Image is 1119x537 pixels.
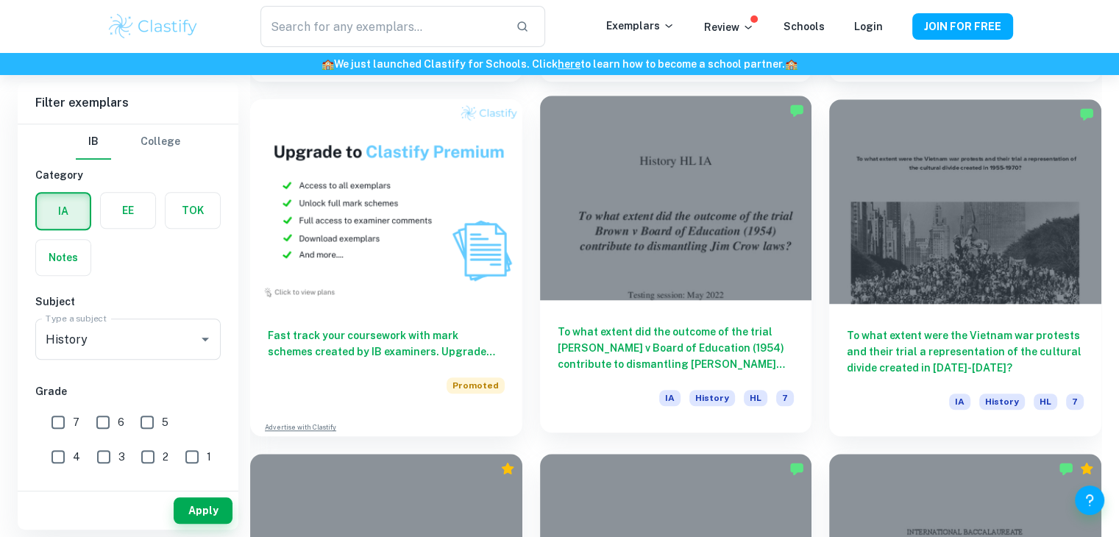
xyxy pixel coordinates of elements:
h6: Subject [35,294,221,310]
button: JOIN FOR FREE [912,13,1013,40]
a: To what extent were the Vietnam war protests and their trial a representation of the cultural div... [829,99,1101,435]
span: History [689,390,735,406]
span: 2 [163,449,168,465]
h6: Filter exemplars [18,82,238,124]
button: IA [37,193,90,229]
span: Promoted [447,377,505,394]
p: Review [704,19,754,35]
img: Marked [1079,107,1094,121]
img: Marked [789,461,804,476]
button: College [141,124,180,160]
span: 1 [207,449,211,465]
button: IB [76,124,111,160]
label: Type a subject [46,312,107,324]
span: 🏫 [322,58,334,70]
span: 4 [73,449,80,465]
span: HL [744,390,767,406]
span: History [979,394,1025,410]
h6: To what extent were the Vietnam war protests and their trial a representation of the cultural div... [847,327,1084,376]
span: 7 [73,414,79,430]
span: 🏫 [785,58,797,70]
div: Filter type choice [76,124,180,160]
img: Marked [1059,461,1073,476]
h6: We just launched Clastify for Schools. Click to learn how to become a school partner. [3,56,1116,72]
a: here [558,58,580,70]
h6: Grade [35,383,221,399]
a: Advertise with Clastify [265,422,336,433]
span: IA [949,394,970,410]
span: HL [1034,394,1057,410]
span: 7 [776,390,794,406]
input: Search for any exemplars... [260,6,503,47]
div: Premium [500,461,515,476]
button: TOK [166,193,220,228]
h6: Fast track your coursework with mark schemes created by IB examiners. Upgrade now [268,327,505,360]
button: Apply [174,497,232,524]
a: Login [854,21,883,32]
img: Thumbnail [250,99,522,303]
button: Help and Feedback [1075,486,1104,515]
h6: Category [35,167,221,183]
button: Open [195,329,216,349]
span: 6 [118,414,124,430]
span: 5 [162,414,168,430]
h6: To what extent did the outcome of the trial [PERSON_NAME] v Board of Education (1954) contribute ... [558,324,795,372]
span: IA [659,390,681,406]
a: To what extent did the outcome of the trial [PERSON_NAME] v Board of Education (1954) contribute ... [540,99,812,435]
img: Clastify logo [107,12,200,41]
button: Notes [36,240,90,275]
div: Premium [1079,461,1094,476]
button: EE [101,193,155,228]
a: Schools [784,21,825,32]
p: Exemplars [606,18,675,34]
span: 3 [118,449,125,465]
img: Marked [789,103,804,118]
span: 7 [1066,394,1084,410]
